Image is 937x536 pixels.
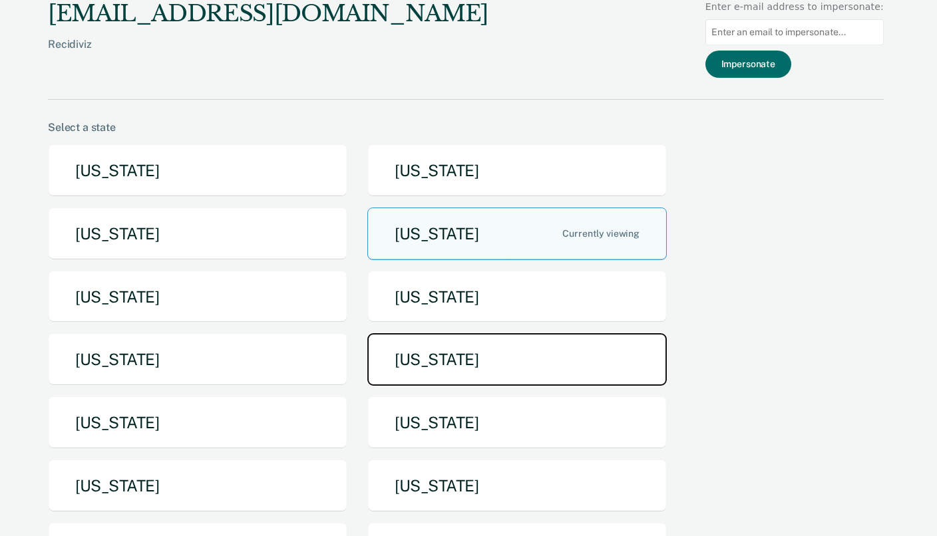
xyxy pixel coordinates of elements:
[705,51,791,78] button: Impersonate
[48,38,488,72] div: Recidiviz
[367,460,667,512] button: [US_STATE]
[705,19,884,45] input: Enter an email to impersonate...
[48,396,347,449] button: [US_STATE]
[48,271,347,323] button: [US_STATE]
[367,207,667,260] button: [US_STATE]
[48,121,884,134] div: Select a state
[367,271,667,323] button: [US_STATE]
[367,333,667,386] button: [US_STATE]
[48,207,347,260] button: [US_STATE]
[48,333,347,386] button: [US_STATE]
[367,396,667,449] button: [US_STATE]
[48,460,347,512] button: [US_STATE]
[367,144,667,197] button: [US_STATE]
[48,144,347,197] button: [US_STATE]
